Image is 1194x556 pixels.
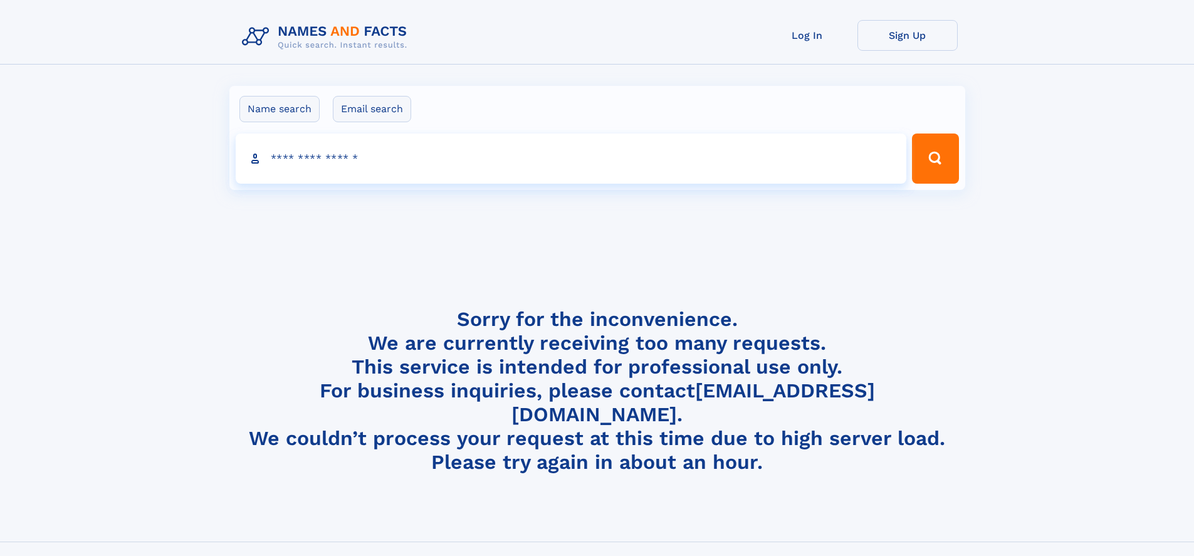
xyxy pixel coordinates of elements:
[333,96,411,122] label: Email search
[237,307,958,475] h4: Sorry for the inconvenience. We are currently receiving too many requests. This service is intend...
[239,96,320,122] label: Name search
[912,134,958,184] button: Search Button
[857,20,958,51] a: Sign Up
[237,20,417,54] img: Logo Names and Facts
[511,379,875,426] a: [EMAIL_ADDRESS][DOMAIN_NAME]
[757,20,857,51] a: Log In
[236,134,907,184] input: search input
